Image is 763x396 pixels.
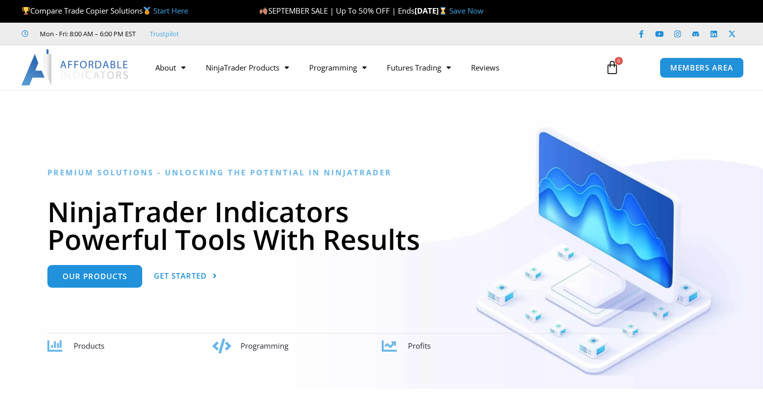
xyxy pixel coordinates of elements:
span: 0 [615,57,623,65]
span: Products [74,341,104,351]
span: Our Products [63,273,127,280]
a: About [145,56,196,79]
a: Start Here [153,6,188,16]
a: Futures Trading [377,56,461,79]
span: Mon - Fri: 8:00 AM – 6:00 PM EST [37,28,136,40]
h6: Premium Solutions - Unlocking the Potential in NinjaTrader [47,168,716,177]
img: 🍂 [260,7,267,15]
span: MEMBERS AREA [670,64,733,72]
img: LogoAI | Affordable Indicators – NinjaTrader [21,49,130,86]
strong: [DATE] [415,6,449,16]
img: ⌛ [439,7,447,15]
img: 🏆 [22,7,30,15]
a: NinjaTrader Products [196,56,299,79]
img: 🥇 [143,7,151,15]
span: Get Started [154,272,207,280]
span: SEPTEMBER SALE | Up To 50% OFF | Ends [259,6,414,16]
a: 0 [590,53,634,82]
span: Programming [241,341,288,351]
span: Compare Trade Copier Solutions [22,6,188,16]
a: Get Started [154,265,217,288]
a: Programming [299,56,377,79]
h1: NinjaTrader Indicators Powerful Tools With Results [47,197,716,253]
a: MEMBERS AREA [660,57,744,78]
span: Profits [408,341,431,351]
nav: Menu [145,56,596,79]
a: Reviews [461,56,509,79]
a: Trustpilot [150,28,179,40]
a: Save Now [449,6,484,16]
a: Our Products [47,265,142,288]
